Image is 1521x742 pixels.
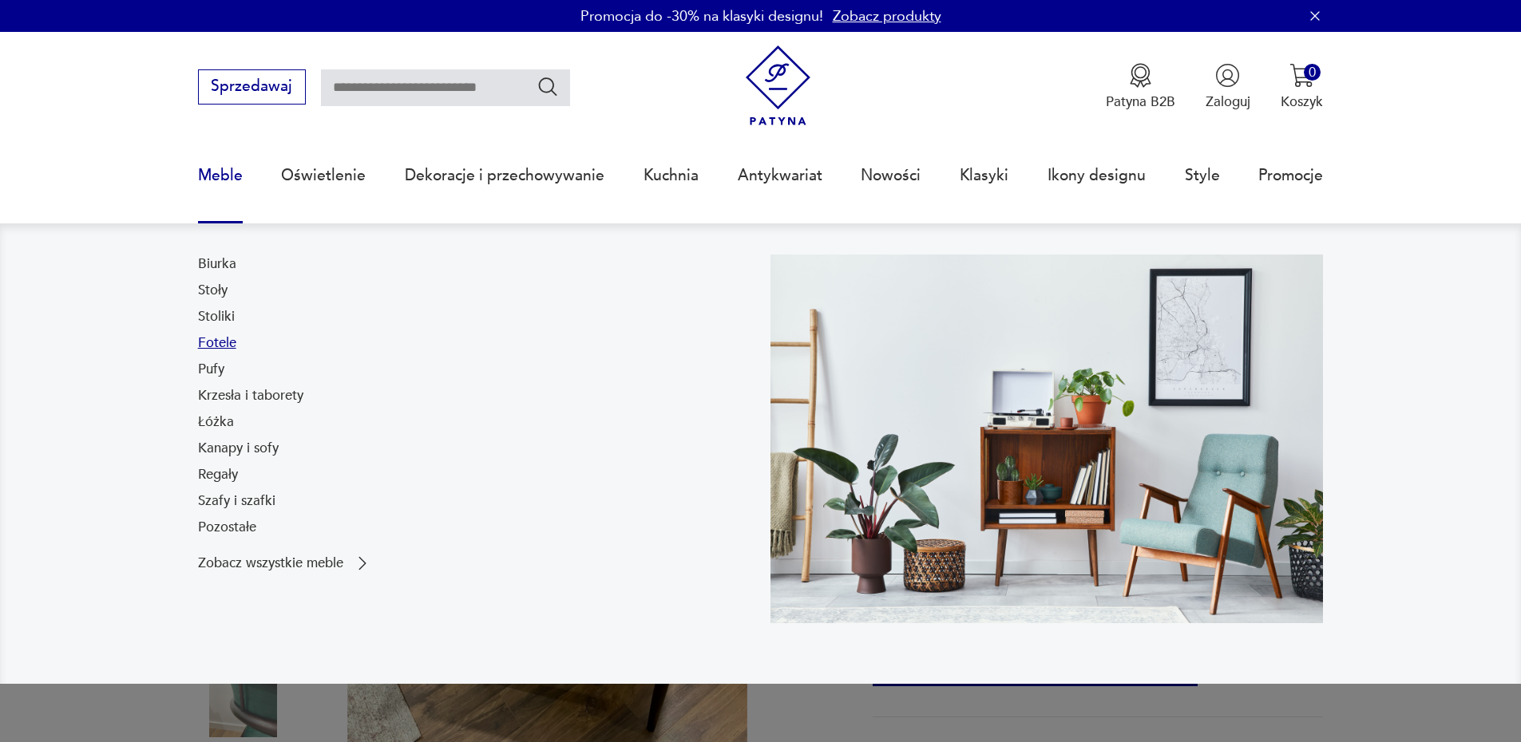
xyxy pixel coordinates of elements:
button: Patyna B2B [1106,63,1175,111]
img: Ikona koszyka [1289,63,1314,88]
p: Zaloguj [1206,93,1250,111]
a: Ikona medaluPatyna B2B [1106,63,1175,111]
a: Krzesła i taborety [198,386,303,405]
button: Zaloguj [1206,63,1250,111]
p: Koszyk [1281,93,1323,111]
a: Kanapy i sofy [198,439,279,458]
button: Sprzedawaj [198,69,306,105]
a: Meble [198,139,243,212]
a: Klasyki [960,139,1008,212]
a: Pozostałe [198,518,256,537]
div: 0 [1304,64,1321,81]
a: Zobacz wszystkie meble [198,554,372,573]
a: Fotele [198,334,236,353]
button: 0Koszyk [1281,63,1323,111]
a: Dekoracje i przechowywanie [405,139,604,212]
img: Patyna - sklep z meblami i dekoracjami vintage [738,45,818,126]
img: Ikona medalu [1128,63,1153,88]
button: Szukaj [537,75,560,98]
p: Patyna B2B [1106,93,1175,111]
a: Regały [198,465,238,484]
a: Stoliki [198,307,235,326]
a: Biurka [198,255,236,274]
a: Promocje [1258,139,1323,212]
a: Pufy [198,360,224,379]
a: Oświetlenie [281,139,366,212]
a: Nowości [861,139,921,212]
a: Stoły [198,281,228,300]
a: Sprzedawaj [198,81,306,94]
a: Style [1185,139,1220,212]
a: Łóżka [198,412,234,432]
a: Zobacz produkty [833,6,941,26]
a: Antykwariat [738,139,822,212]
a: Ikony designu [1048,139,1146,212]
p: Promocja do -30% na klasyki designu! [580,6,823,26]
a: Szafy i szafki [198,491,275,511]
a: Kuchnia [644,139,699,212]
img: 969d9116629659dbb0bd4e745da535dc.jpg [770,255,1324,623]
p: Zobacz wszystkie meble [198,557,343,570]
img: Ikonka użytkownika [1215,63,1240,88]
